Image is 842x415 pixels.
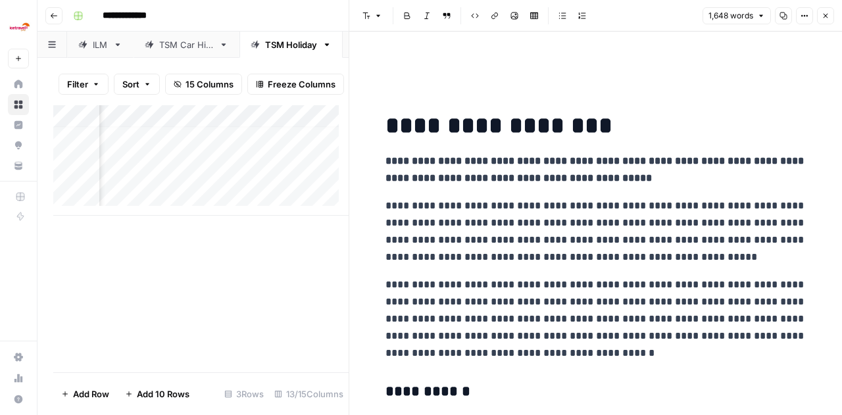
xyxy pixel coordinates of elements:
button: Add Row [53,383,117,404]
a: Home [8,74,29,95]
a: Settings [8,347,29,368]
span: Sort [122,78,139,91]
a: Your Data [8,155,29,176]
button: 15 Columns [165,74,242,95]
div: TSM Holiday [265,38,317,51]
button: Filter [59,74,109,95]
div: 3 Rows [219,383,269,404]
button: Freeze Columns [247,74,344,95]
button: 1,648 words [703,7,771,24]
button: Add 10 Rows [117,383,197,404]
span: 1,648 words [708,10,753,22]
span: 15 Columns [186,78,234,91]
a: ILM [67,32,134,58]
a: Opportunities [8,135,29,156]
div: 13/15 Columns [269,383,349,404]
button: Sort [114,74,160,95]
div: TSM Car Hire [159,38,214,51]
a: Usage [8,368,29,389]
img: Ice Travel Group Logo [8,15,32,39]
span: Filter [67,78,88,91]
a: TSM Holiday [239,32,343,58]
span: Add Row [73,387,109,401]
a: Insights [8,114,29,135]
a: TSM Car Hire [134,32,239,58]
button: Workspace: Ice Travel Group [8,11,29,43]
span: Freeze Columns [268,78,335,91]
button: Help + Support [8,389,29,410]
a: Browse [8,94,29,115]
div: ILM [93,38,108,51]
span: Add 10 Rows [137,387,189,401]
